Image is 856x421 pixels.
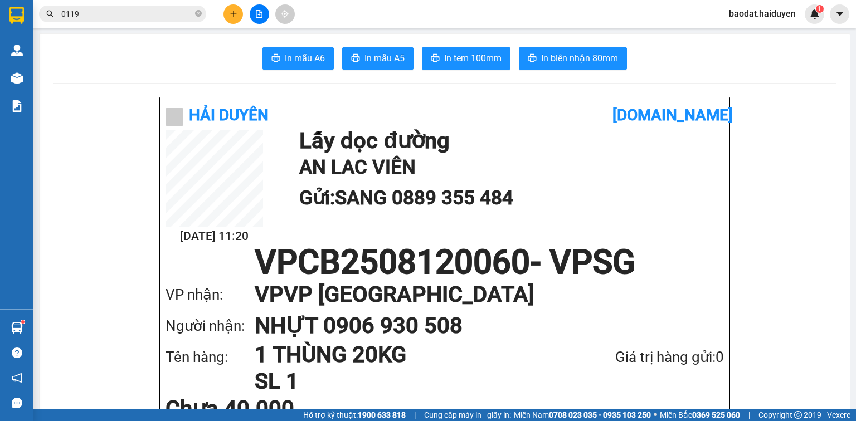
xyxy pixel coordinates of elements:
span: In mẫu A6 [285,51,325,65]
b: [DOMAIN_NAME] [612,106,733,124]
span: printer [271,53,280,64]
span: Miền Bắc [660,409,740,421]
h1: Gửi: SANG 0889 355 484 [299,183,718,213]
span: 1 [818,5,821,13]
b: Hải Duyên [189,106,269,124]
button: aim [275,4,295,24]
span: copyright [794,411,802,419]
span: file-add [255,10,263,18]
button: printerIn tem 100mm [422,47,510,70]
h1: VPCB2508120060 - VPSG [166,246,724,279]
div: Người nhận: [166,315,255,337]
span: In mẫu A5 [364,51,405,65]
span: message [12,398,22,408]
span: printer [351,53,360,64]
h2: [DATE] 11:20 [166,227,263,246]
span: baodat.haiduyen [720,7,805,21]
img: warehouse-icon [11,322,23,334]
span: caret-down [835,9,845,19]
input: Tìm tên, số ĐT hoặc mã đơn [61,8,193,20]
img: warehouse-icon [11,45,23,56]
span: close-circle [195,10,202,17]
span: In biên nhận 80mm [541,51,618,65]
strong: 1900 633 818 [358,410,406,419]
button: caret-down [830,4,849,24]
h1: Lấy dọc đường [299,130,718,152]
span: In tem 100mm [444,51,502,65]
button: printerIn mẫu A6 [262,47,334,70]
sup: 1 [21,320,25,324]
img: solution-icon [11,100,23,112]
span: plus [230,10,237,18]
div: Giá trị hàng gửi: 0 [556,346,724,369]
span: printer [431,53,440,64]
img: icon-new-feature [810,9,820,19]
span: search [46,10,54,18]
div: Tên hàng: [166,346,255,369]
button: file-add [250,4,269,24]
span: ⚪️ [654,413,657,417]
strong: 0369 525 060 [692,410,740,419]
h2: AN LAC VIÊN [299,152,718,183]
h1: 1 THÙNG 20KG [255,341,556,368]
button: printerIn mẫu A5 [342,47,414,70]
h1: NHỰT 0906 930 508 [255,310,702,341]
img: warehouse-icon [11,72,23,84]
strong: 0708 023 035 - 0935 103 250 [549,410,651,419]
span: printer [528,53,537,64]
span: close-circle [195,9,202,19]
span: question-circle [12,347,22,358]
sup: 1 [816,5,824,13]
button: plus [223,4,243,24]
span: aim [281,10,289,18]
button: printerIn biên nhận 80mm [519,47,627,70]
span: Miền Nam [514,409,651,421]
span: | [414,409,416,421]
img: logo-vxr [9,7,24,24]
div: Chưa 40.000 [166,398,350,420]
h1: VP VP [GEOGRAPHIC_DATA] [255,279,702,310]
h1: SL 1 [255,368,556,395]
span: Cung cấp máy in - giấy in: [424,409,511,421]
span: | [748,409,750,421]
span: Hỗ trợ kỹ thuật: [303,409,406,421]
span: notification [12,373,22,383]
div: VP nhận: [166,283,255,306]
